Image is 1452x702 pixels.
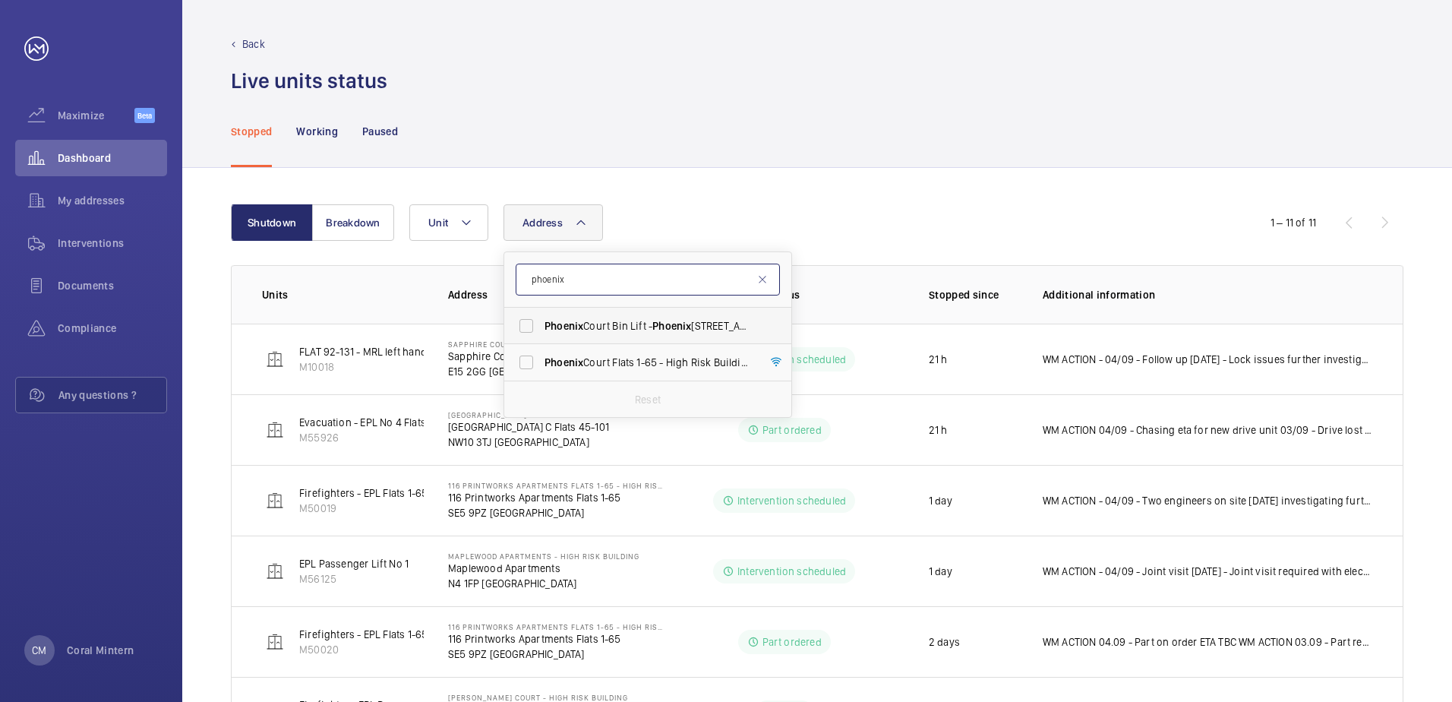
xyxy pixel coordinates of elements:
[299,556,409,571] p: EPL Passenger Lift No 1
[58,387,166,403] span: Any questions ?
[448,410,664,419] p: [GEOGRAPHIC_DATA] C Flats 45-101 - High Risk Building
[929,352,948,367] p: 21 h
[448,505,664,520] p: SE5 9PZ [GEOGRAPHIC_DATA]
[266,562,284,580] img: elevator.svg
[231,124,272,139] p: Stopped
[299,485,450,501] p: Firefighters - EPL Flats 1-65 No 1
[1043,422,1372,438] p: WM ACTION 04/09 - Chasing eta for new drive unit 03/09 - Drive lost in transit
[266,421,284,439] img: elevator.svg
[929,564,952,579] p: 1 day
[448,481,664,490] p: 116 Printworks Apartments Flats 1-65 - High Risk Building
[448,576,639,591] p: N4 1FP [GEOGRAPHIC_DATA]
[929,287,1018,302] p: Stopped since
[58,236,167,251] span: Interventions
[448,349,603,364] p: Sapphire Court
[635,392,661,407] p: Reset
[134,108,155,123] span: Beta
[737,493,846,508] p: Intervention scheduled
[522,217,563,229] span: Address
[362,124,398,139] p: Paused
[544,355,753,370] span: Court Flats 1-65 - High Risk Building - [STREET_ADDRESS]
[1043,352,1372,367] p: WM ACTION - 04/09 - Follow up [DATE] - Lock issues further investigation required
[544,356,583,368] span: Phoenix
[929,493,952,508] p: 1 day
[242,36,265,52] p: Back
[448,490,664,505] p: 116 Printworks Apartments Flats 1-65
[296,124,337,139] p: Working
[299,571,409,587] p: M56125
[762,634,822,650] p: Part ordered
[32,643,46,658] p: CM
[448,287,664,302] p: Address
[762,422,822,438] p: Part ordered
[312,204,394,241] button: Breakdown
[448,419,664,435] p: [GEOGRAPHIC_DATA] C Flats 45-101
[448,647,664,662] p: SE5 9PZ [GEOGRAPHIC_DATA]
[929,422,948,438] p: 21 h
[266,633,284,651] img: elevator.svg
[448,631,664,647] p: 116 Printworks Apartments Flats 1-65
[299,415,478,430] p: Evacuation - EPL No 4 Flats 45-101 R/h
[448,435,664,450] p: NW10 3TJ [GEOGRAPHIC_DATA]
[58,193,167,208] span: My addresses
[299,642,452,657] p: M50020
[544,318,753,334] span: Court Bin Lift - [STREET_ADDRESS]
[1043,287,1372,302] p: Additional information
[448,561,639,576] p: Maplewood Apartments
[1270,215,1316,230] div: 1 – 11 of 11
[67,643,134,658] p: Coral Mintern
[266,350,284,368] img: elevator.svg
[58,108,134,123] span: Maximize
[428,217,448,229] span: Unit
[448,693,628,702] p: [PERSON_NAME] Court - High Risk Building
[652,320,691,332] span: Phoenix
[448,364,603,379] p: E15 2GG [GEOGRAPHIC_DATA]
[1043,493,1372,508] p: WM ACTION - 04/09 - Two engineers on site [DATE] investigating further 03/09 - Technical visit re...
[929,634,960,650] p: 2 days
[299,359,500,375] p: M10018
[737,564,846,579] p: Intervention scheduled
[262,287,424,302] p: Units
[266,492,284,510] img: elevator.svg
[516,264,780,296] input: Search by address
[231,204,313,241] button: Shutdown
[58,278,167,293] span: Documents
[448,552,639,561] p: Maplewood Apartments - High Risk Building
[448,622,664,631] p: 116 Printworks Apartments Flats 1-65 - High Risk Building
[231,67,387,95] h1: Live units status
[58,321,167,336] span: Compliance
[544,320,583,332] span: Phoenix
[1043,564,1372,579] p: WM ACTION - 04/09 - Joint visit [DATE] - Joint visit required with electrician
[299,430,478,445] p: M55926
[299,344,500,359] p: FLAT 92-131 - MRL left hand side - 10 Floors
[503,204,603,241] button: Address
[1043,634,1372,650] p: WM ACTION 04.09 - Part on order ETA TBC WM ACTION 03.09 - Part required, supply chain currently s...
[409,204,488,241] button: Unit
[299,627,452,642] p: Firefighters - EPL Flats 1-65 No 2
[58,150,167,166] span: Dashboard
[299,501,450,516] p: M50019
[448,340,603,349] p: Sapphire Court - High Risk Building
